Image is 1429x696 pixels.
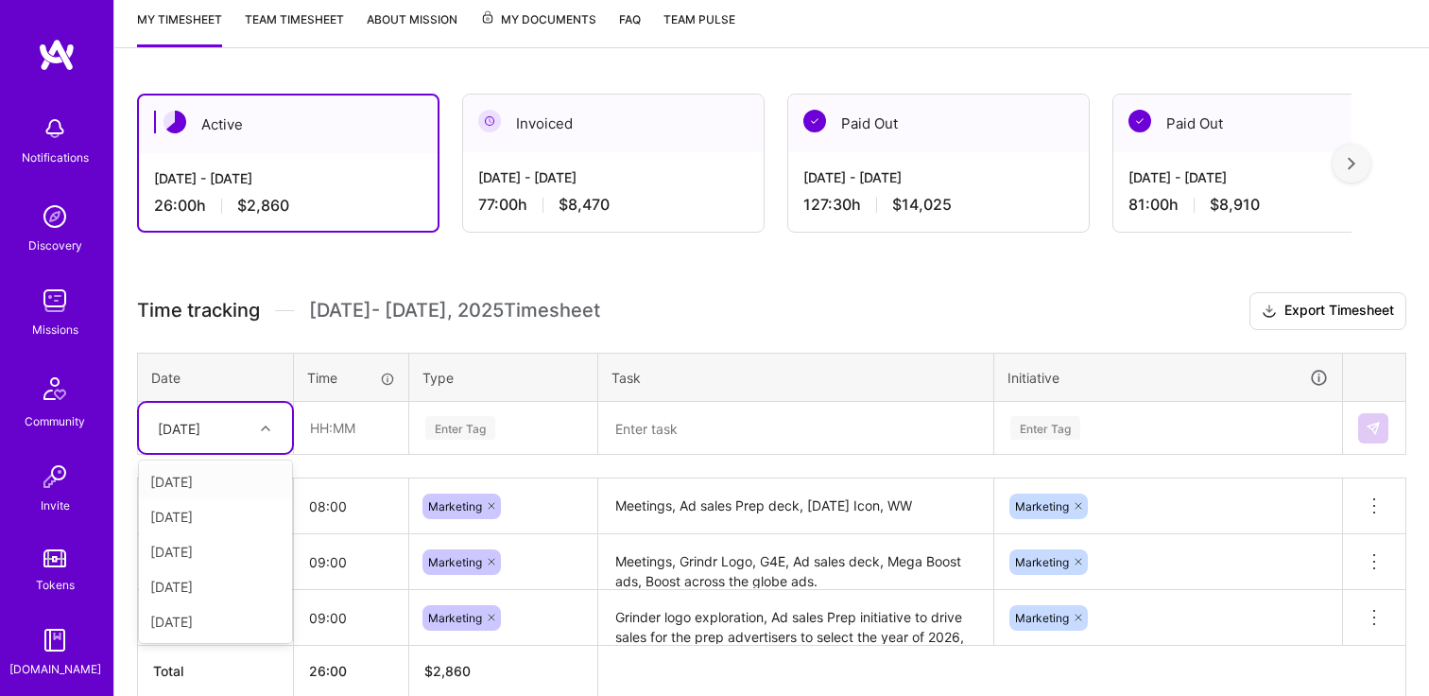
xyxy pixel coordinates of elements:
span: Team Pulse [663,12,735,26]
textarea: Meetings, Ad sales Prep deck, [DATE] Icon, WW [600,480,991,532]
span: $14,025 [892,195,952,215]
textarea: Grinder logo exploration, Ad sales Prep initiative to drive sales for the prep advertisers to sel... [600,592,991,644]
div: Active [139,96,438,153]
div: Missions [32,320,78,339]
span: $ 2,860 [424,663,471,679]
img: right [1348,157,1355,170]
img: Invoiced [478,110,501,132]
div: [DATE] [139,464,292,499]
div: Invite [41,496,70,515]
a: My timesheet [137,9,222,47]
span: Marketing [1015,499,1069,513]
span: Marketing [1015,611,1069,625]
div: 26:00 h [154,196,422,216]
span: Marketing [1015,555,1069,569]
div: 81:00 h [1128,195,1399,215]
div: [DATE] - [DATE] [154,168,422,188]
div: 77:00 h [478,195,749,215]
div: Enter Tag [1010,413,1080,443]
img: Invite [36,458,74,496]
i: icon Download [1262,302,1277,322]
img: Community [32,366,77,411]
span: Marketing [428,611,482,625]
div: Discovery [28,235,82,255]
img: bell [36,110,74,148]
input: HH:MM [294,593,408,643]
img: tokens [43,549,66,567]
a: FAQ [619,9,641,47]
div: Paid Out [788,95,1089,152]
div: Community [25,411,85,431]
span: $8,910 [1210,195,1260,215]
div: [DATE] - [DATE] [1128,167,1399,187]
img: Submit [1366,421,1381,436]
button: Export Timesheet [1249,292,1406,330]
div: Notifications [22,148,89,167]
div: Time [307,368,395,388]
img: logo [38,38,76,72]
div: [DATE] [139,569,292,604]
div: [DATE] - [DATE] [478,167,749,187]
a: My Documents [480,9,596,47]
span: [DATE] - [DATE] , 2025 Timesheet [309,299,600,322]
th: Task [598,353,994,402]
span: Marketing [428,555,482,569]
span: Marketing [428,499,482,513]
img: guide book [36,621,74,659]
div: [DATE] [139,534,292,569]
div: 127:30 h [803,195,1074,215]
input: HH:MM [295,403,407,453]
span: $2,860 [237,196,289,216]
span: $8,470 [559,195,610,215]
div: [DATE] [139,499,292,534]
div: [DATE] [158,418,200,438]
div: Initiative [1007,367,1329,389]
img: Paid Out [1128,110,1151,132]
div: Tokens [36,575,75,595]
a: Team timesheet [245,9,344,47]
div: Paid Out [1113,95,1414,152]
img: teamwork [36,282,74,320]
div: Invoiced [463,95,764,152]
a: About Mission [367,9,457,47]
th: Date [138,353,294,402]
i: icon Chevron [261,424,270,433]
span: My Documents [480,9,596,30]
a: Team Pulse [663,9,735,47]
input: HH:MM [294,537,408,587]
div: Enter Tag [425,413,495,443]
span: Time tracking [137,299,260,322]
img: Paid Out [803,110,826,132]
div: [DATE] - [DATE] [803,167,1074,187]
img: Active [164,111,186,133]
input: HH:MM [294,481,408,531]
div: [DOMAIN_NAME] [9,659,101,679]
textarea: Meetings, Grindr Logo, G4E, Ad sales deck, Mega Boost ads, Boost across the globe ads. [600,536,991,588]
img: discovery [36,198,74,235]
th: Type [409,353,598,402]
div: [DATE] [139,604,292,639]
